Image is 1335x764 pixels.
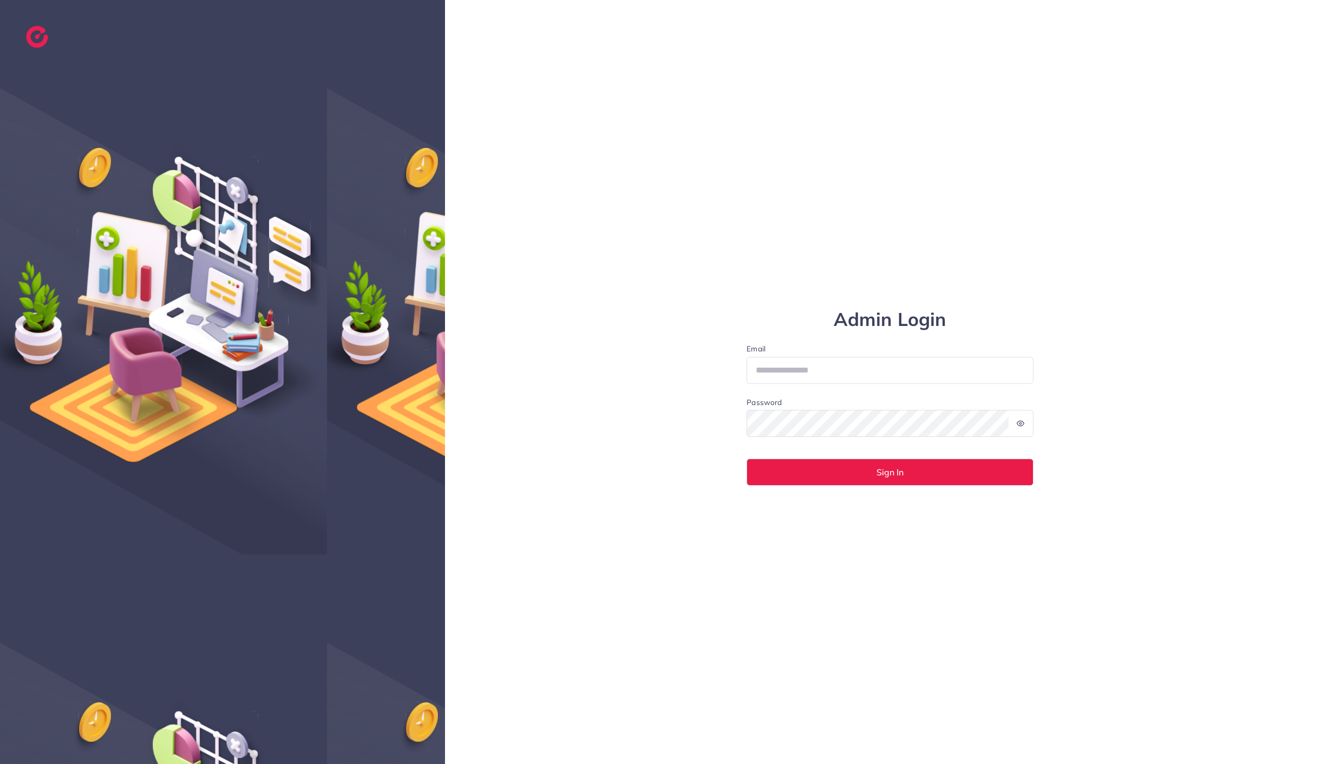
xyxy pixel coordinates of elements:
[747,459,1033,486] button: Sign In
[747,309,1033,331] h1: Admin Login
[26,26,48,48] img: logo
[747,343,1033,354] label: Email
[747,397,782,408] label: Password
[876,468,904,476] span: Sign In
